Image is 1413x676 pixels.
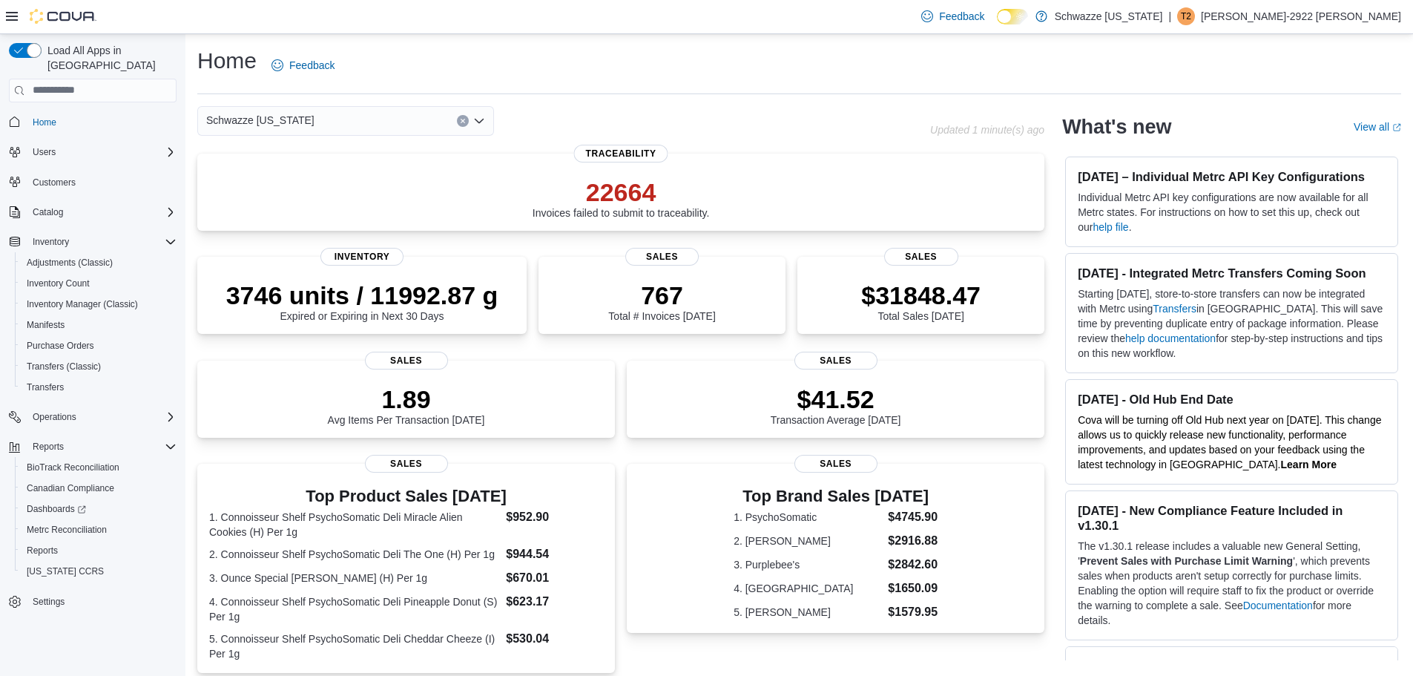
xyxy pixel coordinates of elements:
span: Feedback [289,58,335,73]
dd: $952.90 [506,508,603,526]
button: Purchase Orders [15,335,182,356]
span: Sales [365,455,448,473]
span: Settings [33,596,65,608]
button: Settings [3,591,182,612]
input: Dark Mode [997,9,1028,24]
span: Cova will be turning off Old Hub next year on [DATE]. This change allows us to quickly release ne... [1078,414,1381,470]
span: Washington CCRS [21,562,177,580]
a: help documentation [1125,332,1216,344]
button: Clear input [457,115,469,127]
button: Manifests [15,315,182,335]
h3: [DATE] – Individual Metrc API Key Configurations [1078,169,1386,184]
h1: Home [197,46,257,76]
span: Manifests [21,316,177,334]
span: Canadian Compliance [21,479,177,497]
p: Individual Metrc API key configurations are now available for all Metrc states. For instructions ... [1078,190,1386,234]
a: Transfers (Classic) [21,358,107,375]
dd: $530.04 [506,630,603,648]
span: BioTrack Reconciliation [21,459,177,476]
span: Users [33,146,56,158]
p: | [1168,7,1171,25]
button: Operations [3,407,182,427]
dd: $944.54 [506,545,603,563]
dd: $1650.09 [888,580,938,597]
span: Home [33,117,56,128]
span: Sales [794,352,877,370]
button: Reports [3,436,182,457]
button: Inventory Count [15,273,182,294]
a: Inventory Manager (Classic) [21,295,144,313]
a: BioTrack Reconciliation [21,459,125,476]
button: Canadian Compliance [15,478,182,499]
a: Transfers [21,378,70,396]
div: Total Sales [DATE] [861,280,981,322]
span: Inventory Count [27,278,90,289]
span: Adjustments (Classic) [21,254,177,272]
svg: External link [1392,123,1401,132]
span: Transfers [27,381,64,393]
span: Metrc Reconciliation [27,524,107,536]
button: BioTrack Reconciliation [15,457,182,478]
span: Inventory [27,233,177,251]
button: Reports [15,540,182,561]
dt: 2. [PERSON_NAME] [734,534,882,548]
span: Transfers (Classic) [27,361,101,373]
span: Inventory Count [21,275,177,292]
dt: 2. Connoisseur Shelf PsychoSomatic Deli The One (H) Per 1g [209,547,500,562]
button: Inventory [3,232,182,252]
a: Adjustments (Classic) [21,254,119,272]
a: Manifests [21,316,70,334]
p: 3746 units / 11992.87 g [226,280,498,310]
span: Sales [625,248,699,266]
a: Settings [27,593,70,611]
button: Operations [27,408,82,426]
button: Catalog [3,202,182,223]
dt: 3. Ounce Special [PERSON_NAME] (H) Per 1g [209,571,500,585]
span: Reports [27,438,177,456]
a: Reports [21,542,64,559]
span: Operations [27,408,177,426]
span: Canadian Compliance [27,482,114,494]
button: Open list of options [473,115,485,127]
a: Feedback [915,1,990,31]
h3: Top Brand Sales [DATE] [734,488,938,505]
a: Learn More [1281,459,1337,470]
span: Schwazze [US_STATE] [206,111,314,129]
button: Reports [27,438,70,456]
div: Avg Items Per Transaction [DATE] [328,384,485,426]
dt: 5. [PERSON_NAME] [734,605,882,620]
button: Inventory [27,233,75,251]
span: Catalog [27,203,177,221]
span: Traceability [574,145,668,163]
p: 1.89 [328,384,485,414]
a: Purchase Orders [21,337,100,355]
p: $31848.47 [861,280,981,310]
button: Home [3,111,182,133]
span: Dark Mode [997,24,998,25]
span: Reports [21,542,177,559]
span: Sales [794,455,877,473]
dt: 1. PsychoSomatic [734,510,882,525]
a: Inventory Count [21,275,96,292]
span: Metrc Reconciliation [21,521,177,539]
h3: [DATE] - Old Hub End Date [1078,392,1386,407]
dt: 1. Connoisseur Shelf PsychoSomatic Deli Miracle Alien Cookies (H) Per 1g [209,510,500,539]
span: Home [27,113,177,131]
div: Total # Invoices [DATE] [608,280,715,322]
span: Inventory Manager (Classic) [27,298,138,310]
div: Invoices failed to submit to traceability. [533,177,710,219]
span: Operations [33,411,76,423]
span: Purchase Orders [27,340,94,352]
a: Home [27,114,62,131]
span: Settings [27,592,177,611]
button: Users [27,143,62,161]
span: Purchase Orders [21,337,177,355]
div: Transaction Average [DATE] [771,384,901,426]
div: Expired or Expiring in Next 30 Days [226,280,498,322]
dd: $623.17 [506,593,603,611]
button: Users [3,142,182,163]
dt: 5. Connoisseur Shelf PsychoSomatic Deli Cheddar Cheeze (I) Per 1g [209,631,500,661]
dd: $2842.60 [888,556,938,574]
span: Sales [884,248,958,266]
